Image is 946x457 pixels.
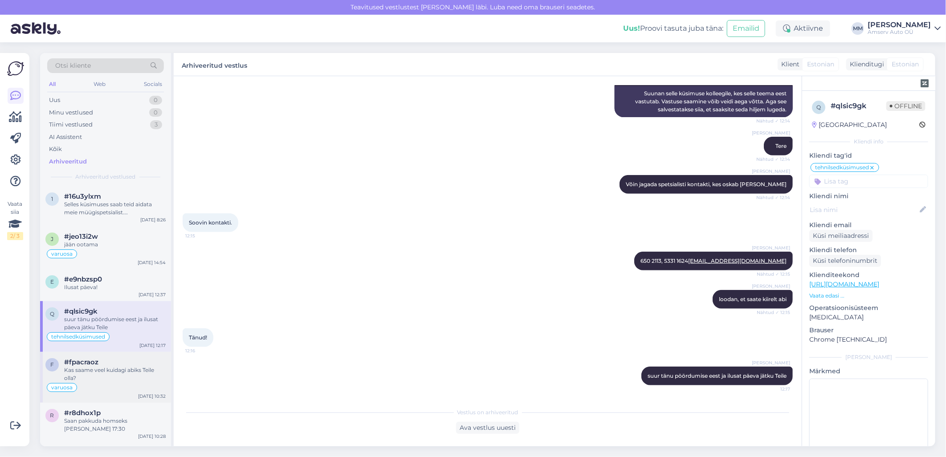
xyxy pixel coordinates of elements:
a: [URL][DOMAIN_NAME] [809,280,879,288]
p: Kliendi tag'id [809,151,928,160]
div: Uus [49,96,60,105]
div: Kas saame veel kuidagi abiks Teile olla? [64,366,166,382]
p: Kliendi nimi [809,192,928,201]
div: Kliendi info [809,138,928,146]
span: #r8dhox1p [64,409,101,417]
div: AI Assistent [49,133,82,142]
img: Askly Logo [7,60,24,77]
p: Brauser [809,326,928,335]
span: [PERSON_NAME] [752,168,790,175]
p: Operatsioonisüsteem [809,303,928,313]
span: f [50,361,54,368]
p: Kliendi email [809,220,928,230]
div: Proovi tasuta juba täna: [623,23,723,34]
span: 12:16 [185,347,219,354]
div: jään ootama [64,241,166,249]
div: Tiimi vestlused [49,120,93,129]
input: Lisa tag [809,175,928,188]
p: Vaata edasi ... [809,292,928,300]
div: [DATE] 12:17 [139,342,166,349]
span: Võin jagada spetsialisti kontakti, kes oskab [PERSON_NAME] [626,181,787,188]
p: [MEDICAL_DATA] [809,313,928,322]
div: # qlsic9gk [831,101,886,111]
div: Selles küsimuses saab teid aidata meie müügispetsialist. [PERSON_NAME] jätke oma telefoninumber, ... [64,200,166,216]
span: [PERSON_NAME] [752,130,790,136]
div: All [47,78,57,90]
p: Klienditeekond [809,270,928,280]
label: Arhiveeritud vestlus [182,58,247,70]
span: Tere [775,143,787,149]
span: 12:17 [757,386,790,392]
span: tehnilsedküsimused [815,165,869,170]
span: #qlsic9gk [64,307,98,315]
div: Küsi telefoninumbrit [809,255,881,267]
span: e [50,278,54,285]
span: #e9nbzsp0 [64,275,102,283]
span: varuosa [51,385,73,390]
span: Nähtud ✓ 12:14 [756,156,790,163]
div: Aktiivne [776,20,830,37]
span: q [816,104,821,110]
div: Kõik [49,145,62,154]
div: 3 [150,120,162,129]
a: [PERSON_NAME]Amserv Auto OÜ [868,21,941,36]
div: [DATE] 8:26 [140,216,166,223]
div: [PERSON_NAME] [809,353,928,361]
p: Chrome [TECHNICAL_ID] [809,335,928,344]
div: Arhiveeritud [49,157,87,166]
span: [PERSON_NAME] [752,283,790,290]
div: 0 [149,96,162,105]
img: zendesk [921,79,929,87]
span: [PERSON_NAME] [752,245,790,251]
span: j [51,236,53,242]
div: [DATE] 14:54 [138,259,166,266]
span: 650 2113, 5331 1624 [640,257,787,264]
span: 1 [51,196,53,202]
div: [DATE] 12:37 [139,291,166,298]
p: Märkmed [809,367,928,376]
div: Amserv Auto OÜ [868,29,931,36]
span: suur tänu pöördumise eest ja ilusat päeva jätku Teile [648,372,787,379]
div: Suunan selle küsimuse kolleegile, kes selle teema eest vastutab. Vastuse saamine võib veidi aega ... [615,86,793,117]
span: Nähtud ✓ 12:14 [756,118,790,124]
div: Klient [778,60,799,69]
div: Web [92,78,108,90]
div: Vaata siia [7,200,23,240]
span: loodan, et saate kiirelt abi [719,296,787,302]
span: Soovin kontakti. [189,219,232,226]
div: Saan pakkuda homseks [PERSON_NAME] 17:30 [64,417,166,433]
div: 0 [149,108,162,117]
input: Lisa nimi [810,205,918,215]
span: #16u3ylxm [64,192,101,200]
b: Uus! [623,24,640,33]
span: Nähtud ✓ 12:14 [756,194,790,201]
span: Estonian [892,60,919,69]
a: [EMAIL_ADDRESS][DOMAIN_NAME] [688,257,787,264]
div: Ilusat päeva! [64,283,166,291]
div: MM [852,22,864,35]
div: [DATE] 10:32 [138,393,166,400]
span: q [50,310,54,317]
span: Nähtud ✓ 12:15 [757,271,790,277]
span: tehnilsedküsimused [51,334,105,339]
span: #jeo13i2w [64,233,98,241]
div: Küsi meiliaadressi [809,230,873,242]
button: Emailid [727,20,765,37]
span: varuosa [51,251,73,257]
p: Kliendi telefon [809,245,928,255]
div: [PERSON_NAME] [868,21,931,29]
span: Estonian [807,60,834,69]
span: Tänud! [189,334,207,341]
span: r [50,412,54,419]
div: Ava vestlus uuesti [456,422,519,434]
div: [DATE] 10:28 [138,433,166,440]
span: 12:15 [185,233,219,239]
span: Nähtud ✓ 12:15 [757,309,790,316]
div: Minu vestlused [49,108,93,117]
div: 2 / 3 [7,232,23,240]
span: Offline [886,101,926,111]
span: [PERSON_NAME] [752,359,790,366]
div: Klienditugi [846,60,884,69]
div: suur tänu pöördumise eest ja ilusat päeva jätku Teile [64,315,166,331]
span: Otsi kliente [55,61,91,70]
